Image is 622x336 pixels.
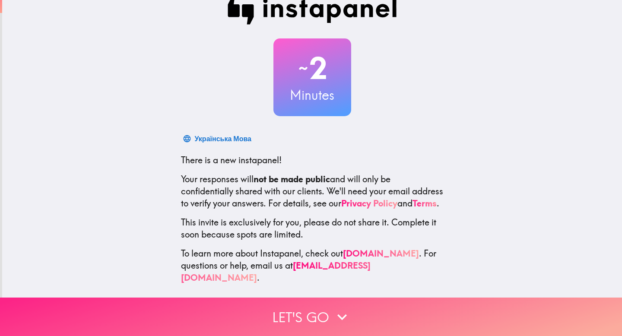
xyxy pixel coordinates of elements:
[343,248,419,259] a: [DOMAIN_NAME]
[254,174,330,184] b: not be made public
[181,130,255,147] button: Українська Мова
[413,198,437,209] a: Terms
[273,51,351,86] h2: 2
[181,173,444,209] p: Your responses will and will only be confidentially shared with our clients. We'll need your emai...
[273,86,351,104] h3: Minutes
[195,133,251,145] div: Українська Мова
[181,155,282,165] span: There is a new instapanel!
[297,55,309,81] span: ~
[181,260,371,283] a: [EMAIL_ADDRESS][DOMAIN_NAME]
[341,198,397,209] a: Privacy Policy
[181,216,444,241] p: This invite is exclusively for you, please do not share it. Complete it soon because spots are li...
[181,247,444,284] p: To learn more about Instapanel, check out . For questions or help, email us at .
